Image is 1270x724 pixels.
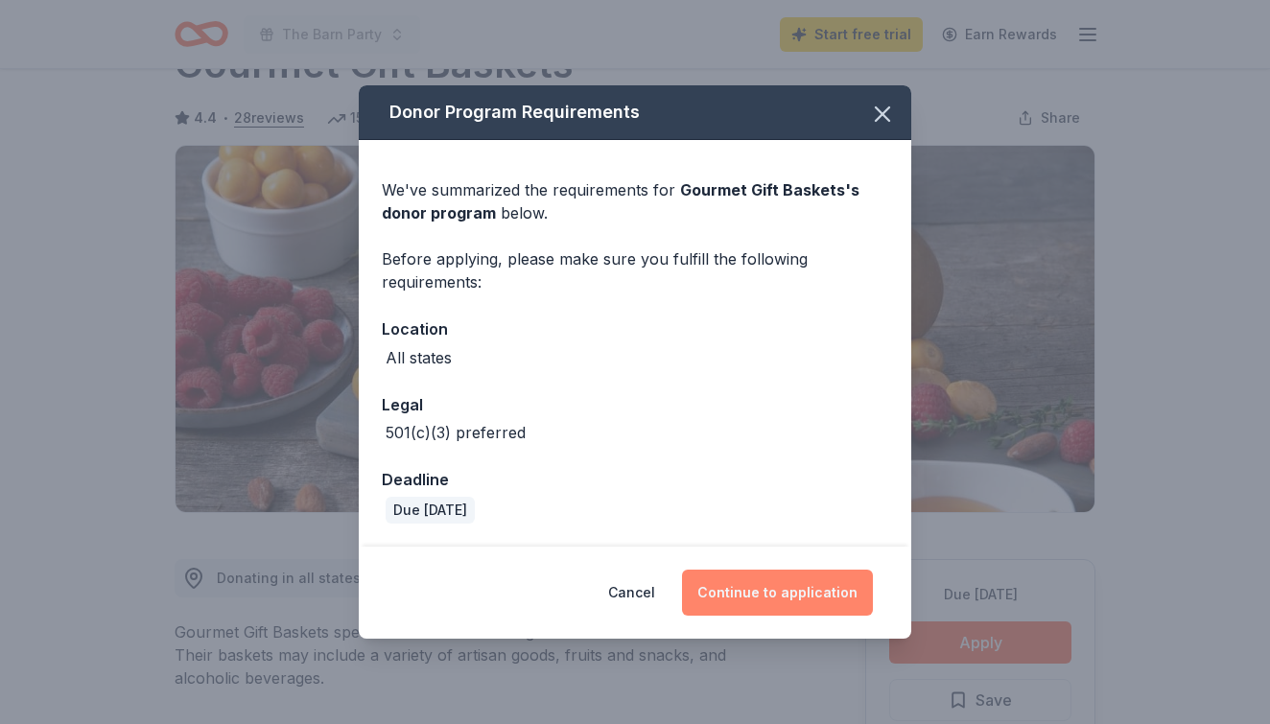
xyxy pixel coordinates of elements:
button: Cancel [608,570,655,616]
div: We've summarized the requirements for below. [382,178,888,224]
div: Deadline [382,467,888,492]
div: 501(c)(3) preferred [386,421,526,444]
div: Due [DATE] [386,497,475,524]
div: Before applying, please make sure you fulfill the following requirements: [382,247,888,293]
div: Donor Program Requirements [359,85,911,140]
div: Location [382,316,888,341]
div: All states [386,346,452,369]
button: Continue to application [682,570,873,616]
div: Legal [382,392,888,417]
